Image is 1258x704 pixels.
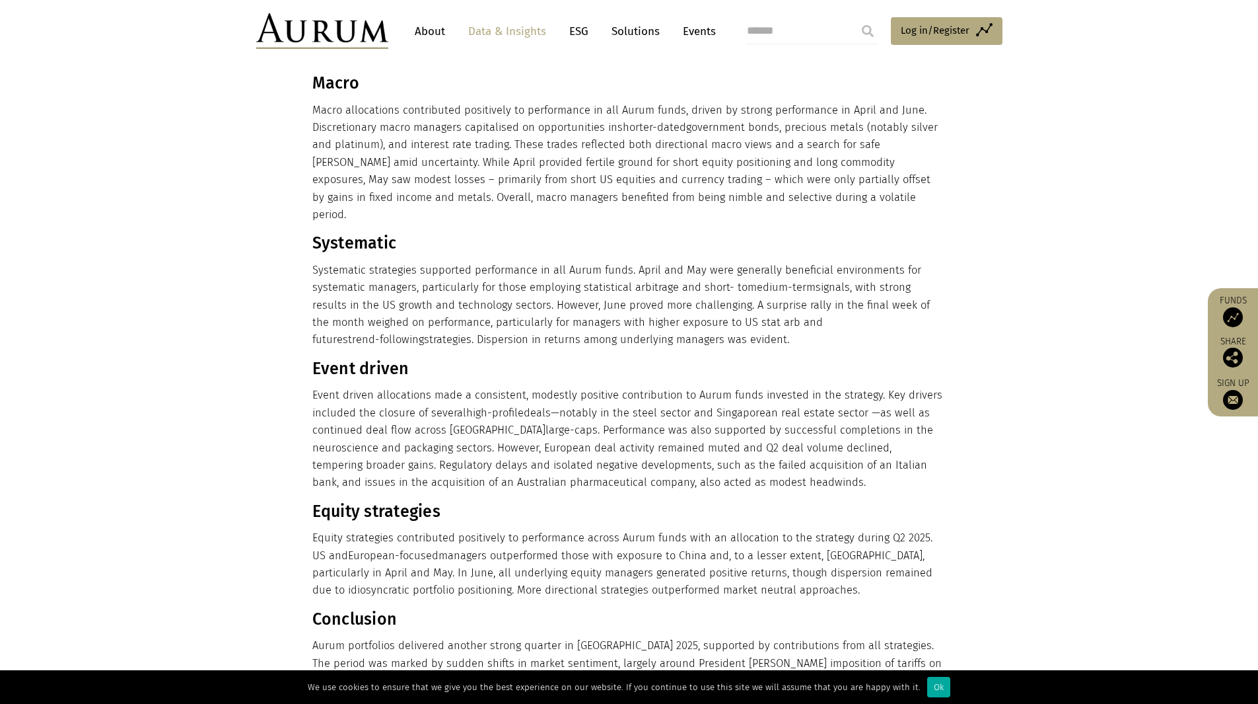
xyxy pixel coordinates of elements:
div: Share [1214,337,1251,368]
a: Log in/Register [891,17,1002,45]
a: ESG [563,19,595,44]
span: Log in/Register [901,22,969,38]
h3: Systematic [312,233,943,253]
a: Data & Insights [462,19,553,44]
a: Events [676,19,716,44]
p: Event driven allocations made a consistent, modestly positive contribution to Aurum funds investe... [312,387,943,491]
p: Macro allocations contributed positively to performance in all Aurum funds, driven by strong perf... [312,102,943,224]
span: trend-following [348,333,424,346]
div: Ok [927,677,950,697]
h3: Event driven [312,359,943,379]
h3: Macro [312,73,943,93]
span: medium-term [748,281,816,293]
p: Equity strategies contributed positively to performance across Aurum funds with an allocation to ... [312,529,943,600]
img: Access Funds [1223,307,1243,327]
a: About [408,19,452,44]
a: Sign up [1214,377,1251,410]
span: large-caps [545,424,598,436]
a: Funds [1214,295,1251,327]
span: high-profile [466,407,524,419]
h3: Conclusion [312,609,943,629]
input: Submit [855,18,881,44]
img: Share this post [1223,348,1243,368]
img: Sign up to our newsletter [1223,390,1243,410]
a: Solutions [605,19,666,44]
img: Aurum [256,13,388,49]
h3: Equity strategies [312,502,943,522]
p: Systematic strategies supported performance in all Aurum funds. April and May were generally bene... [312,262,943,349]
span: European-focused [348,549,438,562]
span: shorter-dated [617,121,686,134]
